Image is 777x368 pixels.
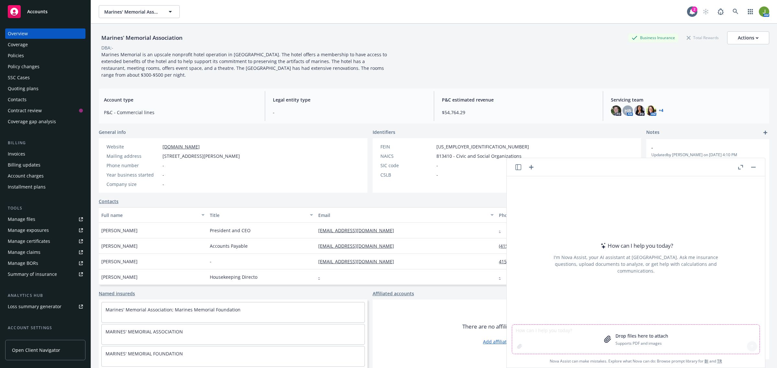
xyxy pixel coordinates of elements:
[8,94,27,105] div: Contacts
[8,247,40,257] div: Manage claims
[8,334,36,344] div: Service team
[210,243,248,249] span: Accounts Payable
[5,3,85,21] a: Accounts
[8,182,46,192] div: Installment plans
[107,153,160,159] div: Mailing address
[5,292,85,299] div: Analytics hub
[8,301,62,312] div: Loss summary generator
[207,207,316,223] button: Title
[509,354,762,368] span: Nova Assist can make mistakes. Explore what Nova can do: Browse prompt library for and
[5,50,85,61] a: Policies
[8,83,39,94] div: Quoting plans
[5,205,85,211] div: Tools
[318,212,487,219] div: Email
[163,171,164,178] span: -
[163,144,200,150] a: [DOMAIN_NAME]
[436,143,529,150] span: [US_EMPLOYER_IDENTIFICATION_NUMBER]
[273,96,426,103] span: Legal entity type
[717,358,722,364] a: TR
[99,207,207,223] button: Full name
[5,258,85,268] a: Manage BORs
[106,351,183,357] a: MARINES' MEMORIAL FOUNDATION
[316,207,496,223] button: Email
[727,31,769,44] button: Actions
[646,129,659,136] span: Notes
[8,50,24,61] div: Policies
[107,143,160,150] div: Website
[462,323,551,330] span: There are no affiliated accounts yet
[101,212,197,219] div: Full name
[101,243,138,249] span: [PERSON_NAME]
[380,171,434,178] div: CSLB
[8,225,49,235] div: Manage exposures
[373,290,414,297] a: Affiliated accounts
[499,212,573,219] div: Phone number
[651,152,764,158] span: Updated by [PERSON_NAME] on [DATE] 4:10 PM
[729,5,742,18] a: Search
[625,107,631,114] span: HB
[318,243,399,249] a: [EMAIL_ADDRESS][DOMAIN_NAME]
[5,149,85,159] a: Invoices
[8,258,38,268] div: Manage BORs
[99,5,180,18] button: Marines' Memorial Association
[683,34,722,42] div: Total Rewards
[27,9,48,14] span: Accounts
[5,269,85,279] a: Summary of insurance
[699,5,712,18] a: Start snowing
[744,5,757,18] a: Switch app
[106,307,241,313] a: Marines' Memorial Association; Marines Memorial Foundation
[499,258,530,265] a: 4156996322
[5,61,85,72] a: Policy changes
[496,207,583,223] button: Phone number
[104,8,160,15] span: Marines' Memorial Association
[436,153,522,159] span: 813410 - Civic and Social Organizations
[8,149,25,159] div: Invoices
[659,109,663,113] a: +4
[210,258,211,265] span: -
[738,32,759,44] div: Actions
[759,6,769,17] img: photo
[483,338,531,345] a: Add affiliated account
[99,34,185,42] div: Marines' Memorial Association
[8,61,39,72] div: Policy changes
[442,96,595,103] span: P&C estimated revenue
[5,334,85,344] a: Service team
[99,129,126,135] span: General info
[318,274,325,280] a: -
[210,227,251,234] span: President and CEO
[373,129,395,135] span: Identifiers
[12,347,60,353] span: Open Client Navigator
[5,171,85,181] a: Account charges
[5,116,85,127] a: Coverage gap analysis
[646,139,769,179] div: -Updatedby [PERSON_NAME] on [DATE] 4:10 PM[BPO Indio Submission] [DATE]-[DATE][URL][DOMAIN_NAME]
[5,325,85,331] div: Account settings
[5,39,85,50] a: Coverage
[646,105,656,116] img: photo
[99,290,135,297] a: Named insureds
[8,39,28,50] div: Coverage
[704,358,708,364] a: BI
[273,109,426,116] span: -
[761,129,769,136] a: add
[8,28,28,39] div: Overview
[101,227,138,234] span: [PERSON_NAME]
[714,5,727,18] a: Report a Bug
[5,105,85,116] a: Contract review
[5,160,85,170] a: Billing updates
[5,236,85,246] a: Manage certificates
[163,153,240,159] span: [STREET_ADDRESS][PERSON_NAME]
[615,332,668,339] p: Drop files here to attach
[628,34,678,42] div: Business Insurance
[318,258,399,265] a: [EMAIL_ADDRESS][DOMAIN_NAME]
[107,181,160,188] div: Company size
[107,171,160,178] div: Year business started
[380,162,434,169] div: SIC code
[5,72,85,83] a: SSC Cases
[436,171,438,178] span: -
[5,225,85,235] span: Manage exposures
[210,274,257,280] span: Housekeeping Directo
[5,140,85,146] div: Billing
[634,105,645,116] img: photo
[611,105,621,116] img: photo
[8,160,40,170] div: Billing updates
